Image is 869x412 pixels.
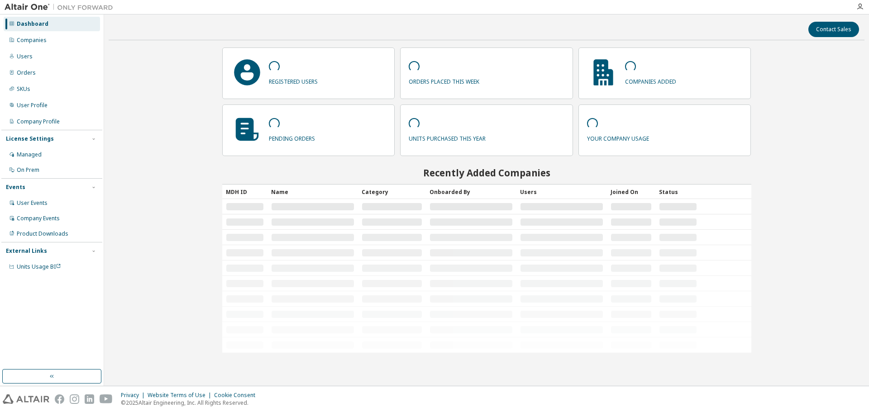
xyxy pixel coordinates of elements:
[17,215,60,222] div: Company Events
[17,37,47,44] div: Companies
[17,69,36,76] div: Orders
[6,135,54,142] div: License Settings
[121,399,261,407] p: © 2025 Altair Engineering, Inc. All Rights Reserved.
[100,394,113,404] img: youtube.svg
[17,53,33,60] div: Users
[362,185,422,199] div: Category
[6,184,25,191] div: Events
[6,247,47,255] div: External Links
[808,22,859,37] button: Contact Sales
[269,75,318,85] p: registered users
[17,230,68,237] div: Product Downloads
[17,199,48,207] div: User Events
[625,75,676,85] p: companies added
[587,132,649,142] p: your company usage
[17,102,48,109] div: User Profile
[409,75,479,85] p: orders placed this week
[121,392,148,399] div: Privacy
[85,394,94,404] img: linkedin.svg
[17,20,48,28] div: Dashboard
[55,394,64,404] img: facebook.svg
[430,185,513,199] div: Onboarded By
[269,132,315,142] p: pending orders
[520,185,603,199] div: Users
[611,185,652,199] div: Joined On
[17,118,60,125] div: Company Profile
[222,167,751,179] h2: Recently Added Companies
[226,185,264,199] div: MDH ID
[214,392,261,399] div: Cookie Consent
[409,132,486,142] p: units purchased this year
[17,151,42,158] div: Managed
[70,394,79,404] img: instagram.svg
[17,263,61,270] span: Units Usage BI
[659,185,697,199] div: Status
[3,394,49,404] img: altair_logo.svg
[271,185,354,199] div: Name
[5,3,118,12] img: Altair One
[148,392,214,399] div: Website Terms of Use
[17,166,39,174] div: On Prem
[17,85,30,93] div: SKUs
